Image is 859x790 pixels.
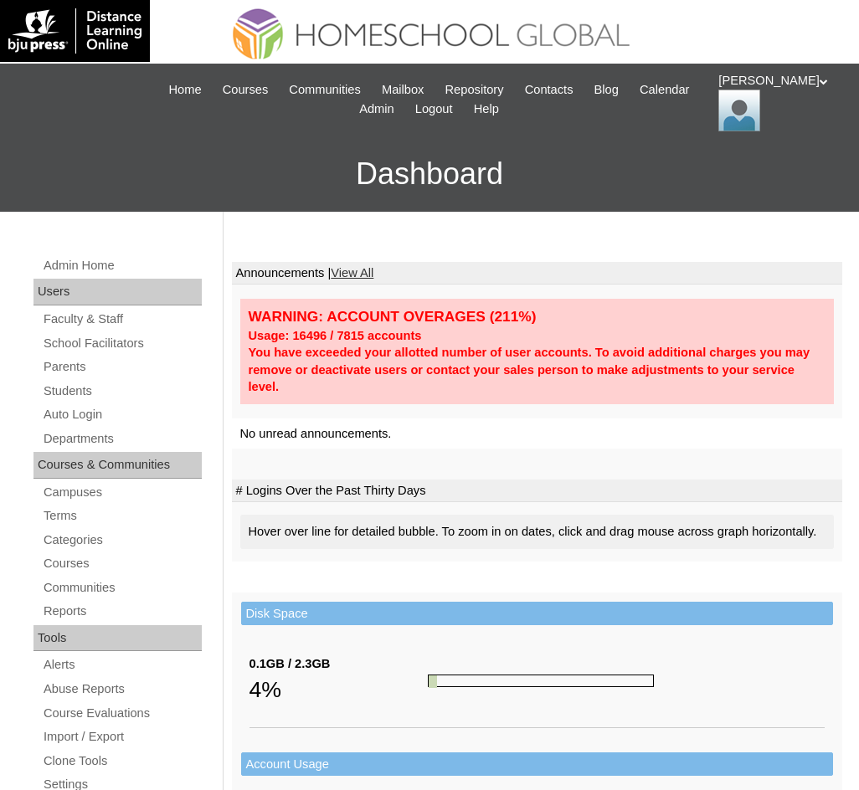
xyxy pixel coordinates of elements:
[474,100,499,119] span: Help
[42,482,202,503] a: Campuses
[8,8,141,54] img: logo-white.png
[42,357,202,377] a: Parents
[718,72,842,131] div: [PERSON_NAME]
[586,80,627,100] a: Blog
[33,625,202,652] div: Tools
[232,418,843,449] td: No unread announcements.
[525,80,574,100] span: Contacts
[42,654,202,675] a: Alerts
[289,80,361,100] span: Communities
[232,480,843,503] td: # Logins Over the Past Thirty Days
[214,80,277,100] a: Courses
[42,553,202,574] a: Courses
[382,80,424,100] span: Mailbox
[445,80,504,100] span: Repository
[42,726,202,747] a: Import / Export
[331,266,373,280] a: View All
[249,655,428,673] div: 0.1GB / 2.3GB
[42,333,202,354] a: School Facilitators
[249,673,428,706] div: 4%
[631,80,697,100] a: Calendar
[718,90,760,131] img: Ariane Ebuen
[594,80,619,100] span: Blog
[249,344,826,396] div: You have exceeded your allotted number of user accounts. To avoid additional charges you may remo...
[8,136,851,212] h3: Dashboard
[160,80,209,100] a: Home
[42,505,202,526] a: Terms
[359,100,394,119] span: Admin
[168,80,201,100] span: Home
[640,80,689,100] span: Calendar
[249,329,422,342] strong: Usage: 16496 / 7815 accounts
[42,679,202,700] a: Abuse Reports
[407,100,461,119] a: Logout
[42,751,202,772] a: Clone Tools
[223,80,269,100] span: Courses
[42,577,202,598] a: Communities
[280,80,369,100] a: Communities
[42,309,202,330] a: Faculty & Staff
[33,279,202,305] div: Users
[232,262,843,285] td: Announcements |
[42,703,202,724] a: Course Evaluations
[42,381,202,402] a: Students
[241,602,834,626] td: Disk Space
[42,601,202,622] a: Reports
[517,80,582,100] a: Contacts
[240,515,835,549] div: Hover over line for detailed bubble. To zoom in on dates, click and drag mouse across graph horiz...
[415,100,453,119] span: Logout
[373,80,433,100] a: Mailbox
[241,752,834,777] td: Account Usage
[42,530,202,551] a: Categories
[437,80,512,100] a: Repository
[33,452,202,479] div: Courses & Communities
[42,404,202,425] a: Auto Login
[351,100,403,119] a: Admin
[42,428,202,449] a: Departments
[42,255,202,276] a: Admin Home
[249,307,826,326] div: WARNING: ACCOUNT OVERAGES (211%)
[466,100,507,119] a: Help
